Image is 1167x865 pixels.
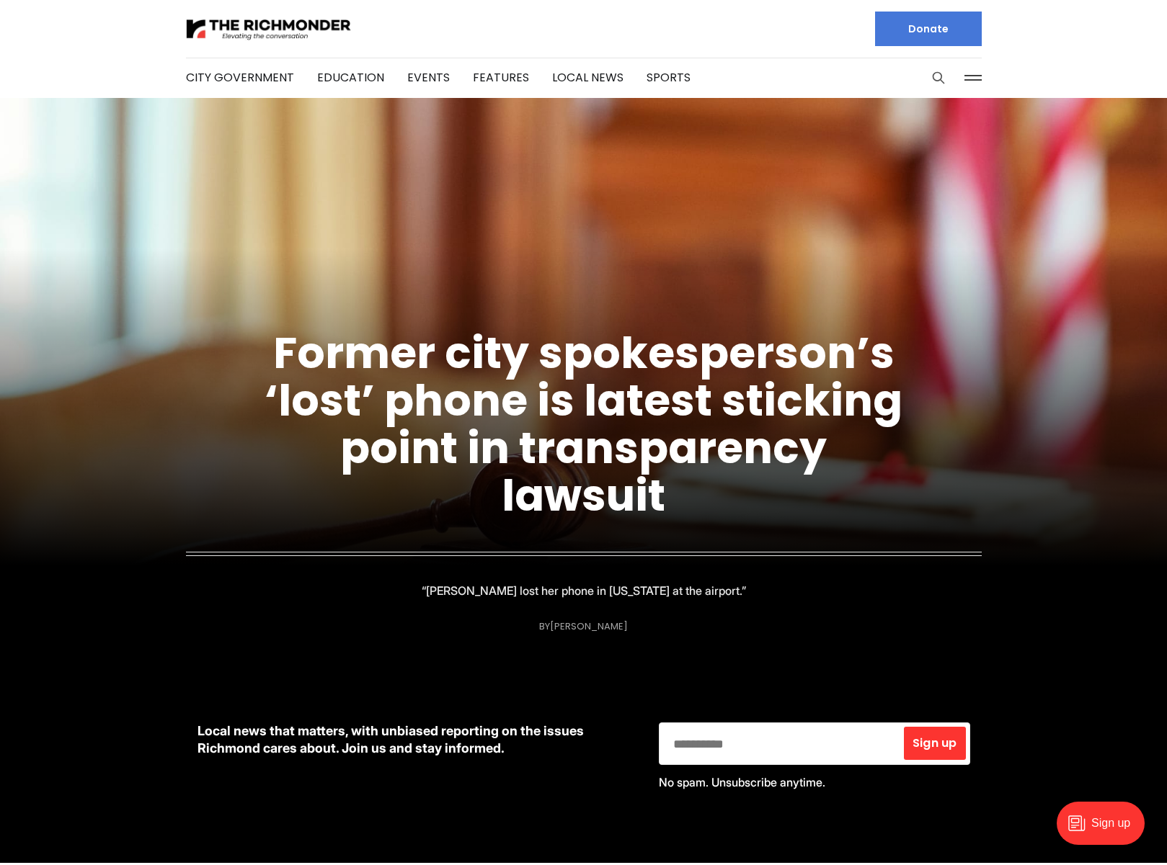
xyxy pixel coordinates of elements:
[198,722,636,757] p: Local news that matters, with unbiased reporting on the issues Richmond cares about. Join us and ...
[422,581,746,601] p: “[PERSON_NAME] lost her phone in [US_STATE] at the airport.”
[875,12,982,46] a: Donate
[659,775,825,789] span: No spam. Unsubscribe anytime.
[186,69,294,86] a: City Government
[539,621,628,632] div: By
[647,69,691,86] a: Sports
[1044,794,1167,865] iframe: portal-trigger
[904,727,965,760] button: Sign up
[913,738,957,749] span: Sign up
[552,69,624,86] a: Local News
[473,69,529,86] a: Features
[550,619,628,633] a: [PERSON_NAME]
[317,69,384,86] a: Education
[265,323,902,526] a: Former city spokesperson’s ‘lost’ phone is latest sticking point in transparency lawsuit
[928,67,949,89] button: Search this site
[186,17,352,42] img: The Richmonder
[407,69,450,86] a: Events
